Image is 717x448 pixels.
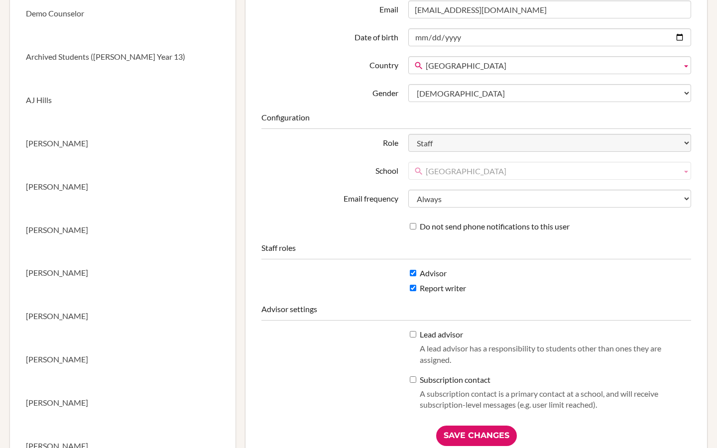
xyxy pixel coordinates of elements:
a: [PERSON_NAME] [10,122,236,165]
p: A lead advisor has a responsibility to students other than ones they are assigned. [420,343,686,366]
label: Email frequency [256,190,403,205]
label: Advisor [410,268,447,279]
label: Role [256,134,403,149]
label: Subscription contact [410,374,686,416]
a: [PERSON_NAME] [10,295,236,338]
label: Gender [256,84,403,99]
label: Lead advisor [410,329,686,371]
label: Date of birth [256,28,403,43]
a: [PERSON_NAME] [10,381,236,425]
span: [GEOGRAPHIC_DATA] [426,162,678,180]
input: Do not send phone notifications to this user [410,223,416,229]
input: Report writer [410,285,416,291]
input: Advisor [410,270,416,276]
p: A subscription contact is a primary contact at a school, and will receive subscription-level mess... [420,388,686,411]
span: [GEOGRAPHIC_DATA] [426,57,678,75]
a: [PERSON_NAME] [10,251,236,295]
input: Subscription contactA subscription contact is a primary contact at a school, and will receive sub... [410,376,416,383]
label: Email [256,0,403,15]
label: Do not send phone notifications to this user [410,221,570,232]
a: [PERSON_NAME] [10,338,236,381]
legend: Staff roles [261,242,691,259]
legend: Configuration [261,112,691,129]
a: Archived Students ([PERSON_NAME] Year 13) [10,35,236,79]
label: School [256,162,403,177]
label: Report writer [410,283,466,294]
input: Lead advisorA lead advisor has a responsibility to students other than ones they are assigned. [410,331,416,337]
legend: Advisor settings [261,304,691,321]
a: AJ Hills [10,79,236,122]
input: Save Changes [436,426,517,446]
label: Country [256,56,403,71]
a: [PERSON_NAME] [10,209,236,252]
a: [PERSON_NAME] [10,165,236,209]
